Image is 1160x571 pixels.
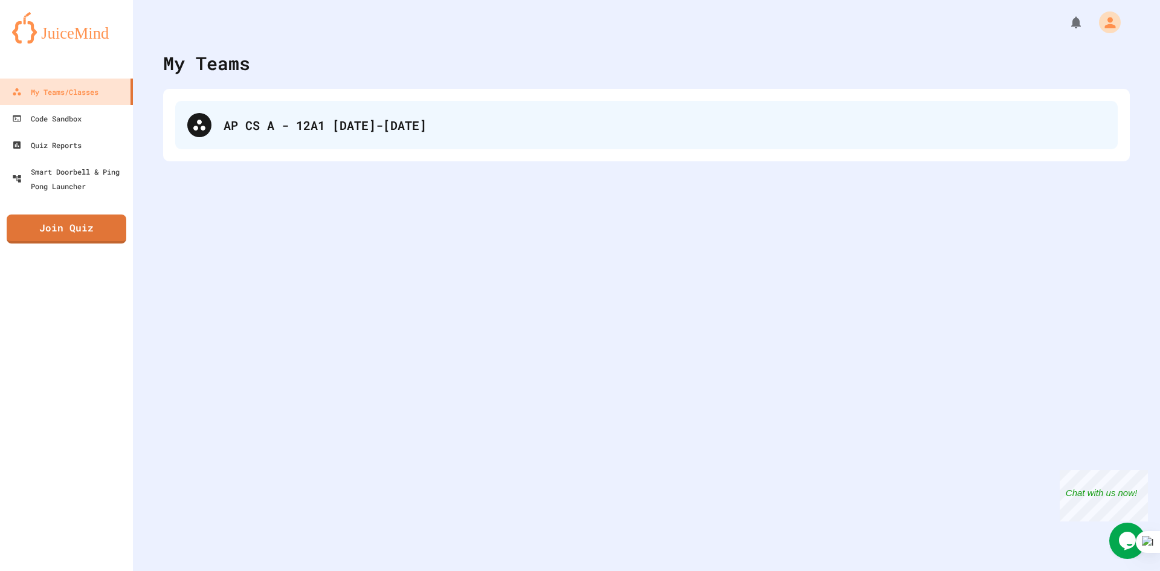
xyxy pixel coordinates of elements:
div: My Notifications [1046,12,1086,33]
img: logo-orange.svg [12,12,121,44]
div: My Teams [163,50,250,77]
a: Join Quiz [7,215,126,244]
div: AP CS A - 12A1 [DATE]-[DATE] [224,116,1106,134]
div: Quiz Reports [12,138,82,152]
div: My Account [1086,8,1124,36]
div: Code Sandbox [12,111,82,126]
iframe: chat widget [1109,523,1148,559]
div: AP CS A - 12A1 [DATE]-[DATE] [175,101,1118,149]
div: Smart Doorbell & Ping Pong Launcher [12,164,128,193]
iframe: chat widget [1060,470,1148,521]
div: My Teams/Classes [12,85,98,99]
